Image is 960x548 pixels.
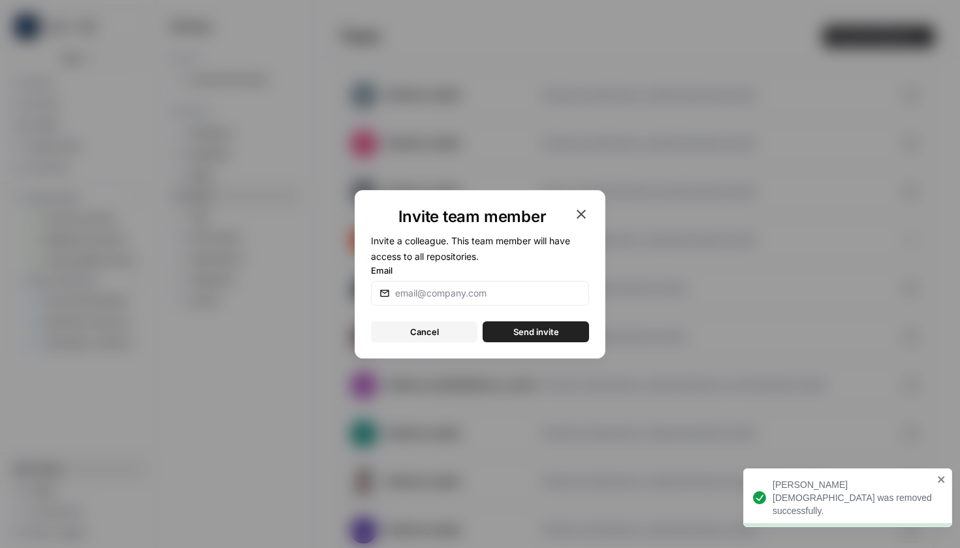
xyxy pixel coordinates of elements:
[371,264,589,277] label: Email
[513,325,559,338] span: Send invite
[371,235,570,262] span: Invite a colleague. This team member will have access to all repositories.
[395,287,581,300] input: email@company.com
[773,478,933,517] div: [PERSON_NAME][DEMOGRAPHIC_DATA] was removed successfully.
[371,206,573,227] h1: Invite team member
[410,325,439,338] span: Cancel
[371,321,477,342] button: Cancel
[483,321,589,342] button: Send invite
[937,474,946,485] button: close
